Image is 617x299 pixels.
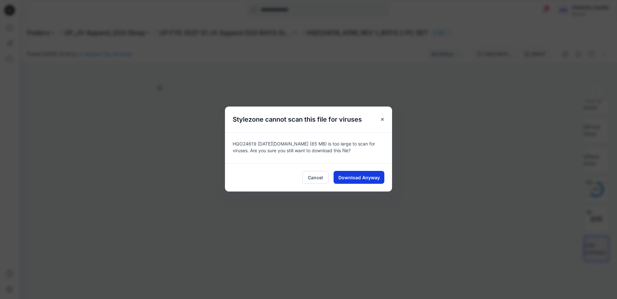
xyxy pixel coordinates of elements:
button: Cancel [302,171,328,184]
span: Cancel [308,174,323,181]
button: Download Anyway [334,171,384,184]
button: Close [377,114,388,125]
span: Download Anyway [338,174,380,181]
h5: Stylezone cannot scan this file for viruses [225,107,370,132]
div: HQO24619 [DATE][DOMAIN_NAME] (85 MB) is too large to scan for viruses. Are you sure you still wan... [225,132,392,163]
